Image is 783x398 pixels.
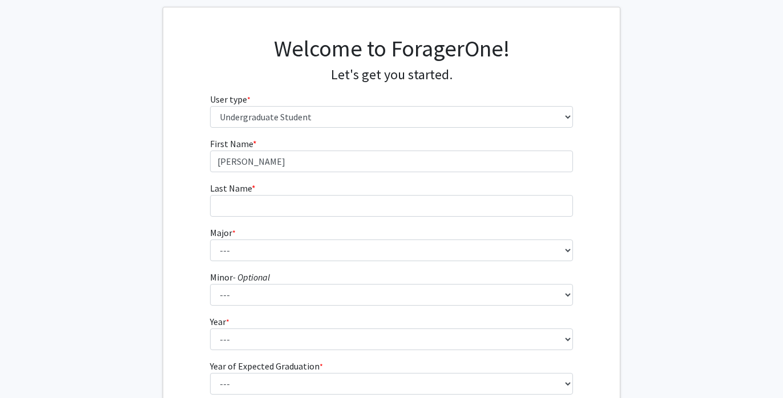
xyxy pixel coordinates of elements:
[210,182,252,194] span: Last Name
[210,226,236,239] label: Major
[9,347,49,389] iframe: Chat
[210,67,574,83] h4: Let's get you started.
[233,271,270,283] i: - Optional
[210,35,574,62] h1: Welcome to ForagerOne!
[210,138,253,149] span: First Name
[210,315,229,328] label: Year
[210,92,251,106] label: User type
[210,270,270,284] label: Minor
[210,359,323,373] label: Year of Expected Graduation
